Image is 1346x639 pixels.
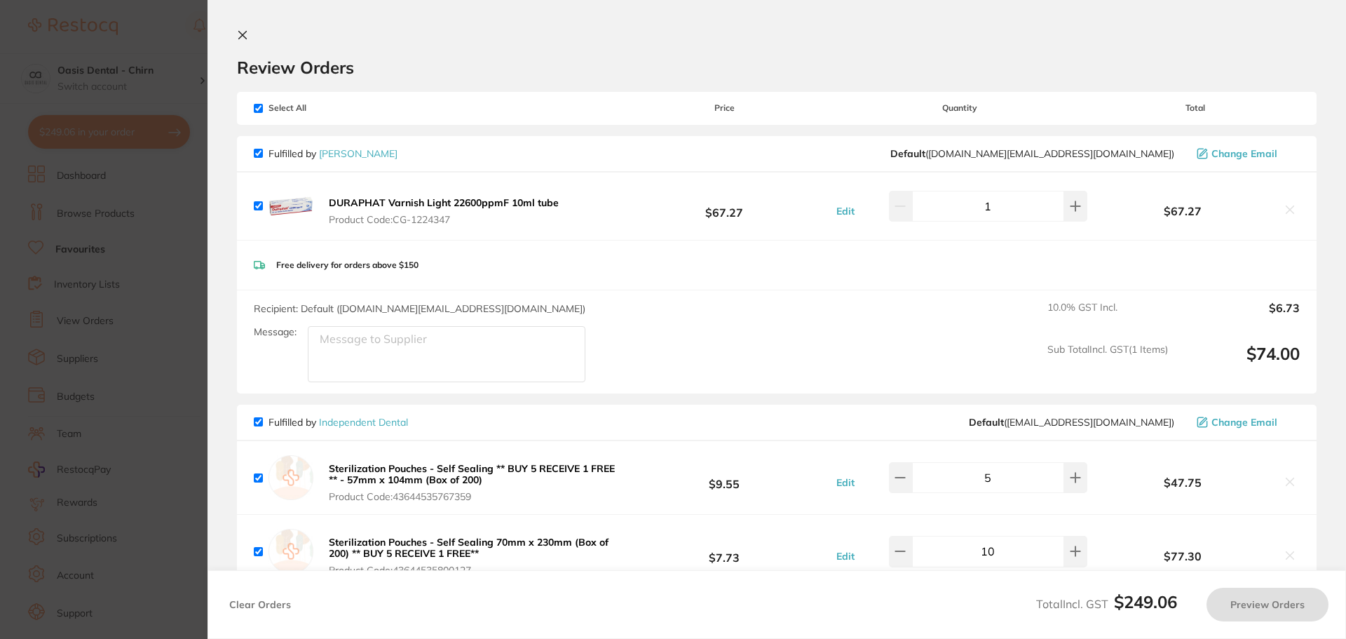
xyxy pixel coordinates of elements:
[268,184,313,229] img: bWRsMHk1Yw
[620,539,829,565] b: $7.73
[325,196,563,226] button: DURAPHAT Varnish Light 22600ppmF 10ml tube Product Code:CG-1224347
[1091,103,1300,113] span: Total
[329,536,609,560] b: Sterilization Pouches - Self Sealing 70mm x 230mm (Box of 200) ** BUY 5 RECEIVE 1 FREE**
[276,260,419,270] p: Free delivery for orders above $150
[890,147,925,160] b: Default
[620,465,829,491] b: $9.55
[832,550,859,563] button: Edit
[1192,147,1300,160] button: Change Email
[237,57,1317,78] h2: Review Orders
[620,193,829,219] b: $67.27
[329,565,616,576] span: Product Code: 43644535800127
[829,103,1091,113] span: Quantity
[254,103,394,113] span: Select All
[1179,344,1300,382] output: $74.00
[325,462,620,503] button: Sterilization Pouches - Self Sealing ** BUY 5 RECEIVE 1 FREE ** - 57mm x 104mm (Box of 200) Produ...
[325,536,620,577] button: Sterilization Pouches - Self Sealing 70mm x 230mm (Box of 200) ** BUY 5 RECEIVE 1 FREE** Product ...
[1047,302,1168,332] span: 10.0 % GST Incl.
[268,417,408,428] p: Fulfilled by
[1211,148,1277,159] span: Change Email
[329,462,615,486] b: Sterilization Pouches - Self Sealing ** BUY 5 RECEIVE 1 FREE ** - 57mm x 104mm (Box of 200)
[620,103,829,113] span: Price
[969,416,1004,429] b: Default
[329,196,559,209] b: DURAPHAT Varnish Light 22600ppmF 10ml tube
[319,147,397,160] a: [PERSON_NAME]
[319,416,408,429] a: Independent Dental
[1206,588,1328,621] button: Preview Orders
[832,205,859,217] button: Edit
[268,148,397,159] p: Fulfilled by
[1047,344,1168,382] span: Sub Total Incl. GST ( 1 Items)
[268,455,313,500] img: empty.jpg
[1091,205,1274,217] b: $67.27
[1036,597,1177,611] span: Total Incl. GST
[1114,591,1177,612] b: $249.06
[1091,550,1274,563] b: $77.30
[832,476,859,489] button: Edit
[1211,417,1277,428] span: Change Email
[329,214,559,225] span: Product Code: CG-1224347
[890,148,1174,159] span: customer.care@henryschein.com.au
[1091,476,1274,489] b: $47.75
[254,302,585,315] span: Recipient: Default ( [DOMAIN_NAME][EMAIL_ADDRESS][DOMAIN_NAME] )
[268,529,313,574] img: empty.jpg
[1179,302,1300,332] output: $6.73
[254,326,297,338] label: Message:
[225,588,295,621] button: Clear Orders
[1192,416,1300,429] button: Change Email
[969,417,1174,428] span: orders@independentdental.com.au
[329,491,616,502] span: Product Code: 43644535767359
